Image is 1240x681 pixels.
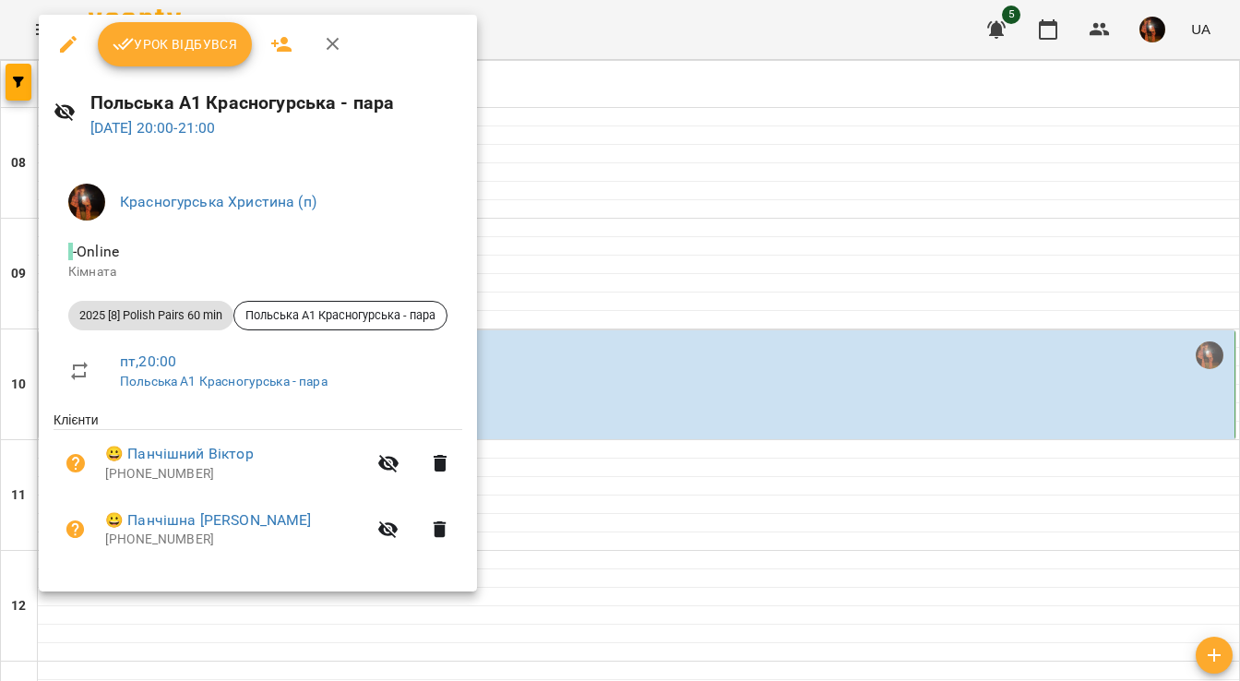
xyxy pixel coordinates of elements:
a: [DATE] 20:00-21:00 [90,119,216,137]
p: [PHONE_NUMBER] [105,465,366,484]
span: - Online [68,243,123,260]
p: [PHONE_NUMBER] [105,531,366,549]
a: пт , 20:00 [120,352,176,370]
button: Візит ще не сплачено. Додати оплату? [54,508,98,552]
img: 6e701af36e5fc41b3ad9d440b096a59c.jpg [68,184,105,221]
p: Кімната [68,263,447,281]
a: Польська А1 Красногурська - пара [120,374,328,388]
span: 2025 [8] Polish Pairs 60 min [68,307,233,324]
a: 😀 Панчішна [PERSON_NAME] [105,509,312,532]
a: 😀 Панчішний Віктор [105,443,254,465]
ul: Клієнти [54,411,462,568]
h6: Польська А1 Красногурська - пара [90,89,462,117]
button: Візит ще не сплачено. Додати оплату? [54,441,98,485]
span: Урок відбувся [113,33,238,55]
span: Польська А1 Красногурська - пара [234,307,447,324]
a: Красногурська Христина (п) [120,193,316,210]
div: Польська А1 Красногурська - пара [233,301,447,330]
button: Урок відбувся [98,22,253,66]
